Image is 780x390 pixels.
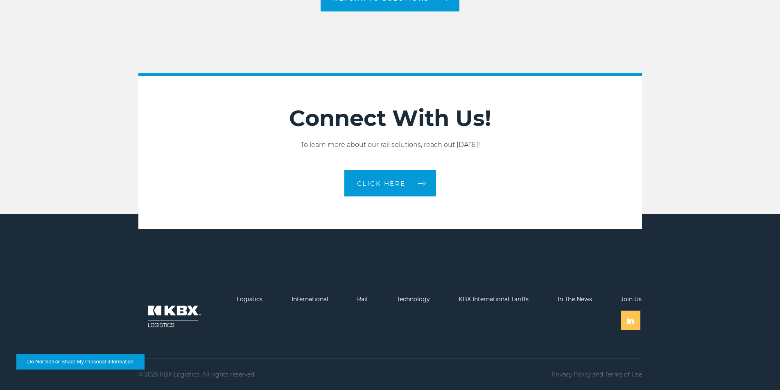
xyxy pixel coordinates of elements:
[237,295,262,303] a: Logistics
[552,371,591,378] a: Privacy Policy
[397,295,430,303] a: Technology
[459,295,529,303] a: KBX International Tariffs
[16,354,145,370] button: Do Not Sell or Share My Personal Information
[627,317,634,324] img: Linkedin
[357,180,406,187] span: CLICK HERE
[138,140,642,150] p: To learn more about our rail solutions, reach out [DATE]!
[138,105,642,132] h2: Connect With Us!
[292,295,328,303] a: International
[621,295,642,303] a: Join Us
[357,295,368,303] a: Rail
[592,371,603,378] span: and
[558,295,592,303] a: In The News
[344,170,436,196] a: CLICK HERE arrow arrow
[138,371,255,378] p: © 2025 KBX Logistics. All rights reserved.
[605,371,642,378] a: Terms of Use
[138,296,208,337] img: kbx logo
